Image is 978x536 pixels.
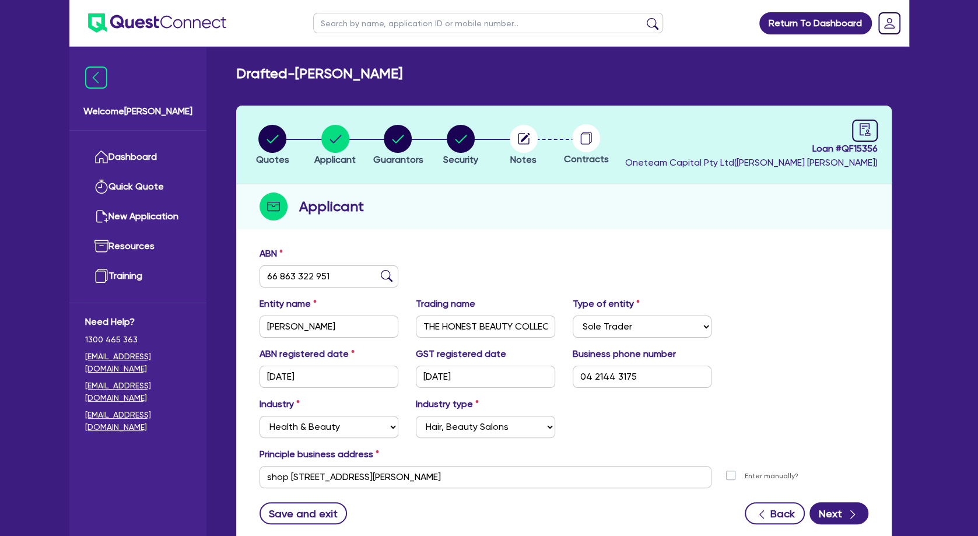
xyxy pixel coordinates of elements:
button: Applicant [314,124,356,167]
img: training [94,269,108,283]
label: Business phone number [573,347,676,361]
label: GST registered date [416,347,506,361]
img: new-application [94,209,108,223]
span: Need Help? [85,315,191,329]
a: [EMAIL_ADDRESS][DOMAIN_NAME] [85,409,191,433]
a: audit [852,120,878,142]
label: Industry type [416,397,479,411]
a: Dropdown toggle [874,8,905,38]
img: resources [94,239,108,253]
label: Entity name [260,297,317,311]
button: Notes [509,124,538,167]
a: Resources [85,232,191,261]
span: Security [443,154,478,165]
button: Save and exit [260,502,348,524]
a: Return To Dashboard [759,12,872,34]
input: DD / MM / YYYY [416,366,555,388]
span: 1300 465 363 [85,334,191,346]
span: Loan # QF15356 [625,142,878,156]
label: Principle business address [260,447,379,461]
img: icon-menu-close [85,66,107,89]
img: step-icon [260,192,288,220]
label: ABN [260,247,283,261]
span: audit [858,123,871,136]
label: Industry [260,397,300,411]
button: Security [443,124,479,167]
img: quest-connect-logo-blue [88,13,226,33]
span: Notes [510,154,537,165]
span: Welcome [PERSON_NAME] [83,104,192,118]
a: Quick Quote [85,172,191,202]
a: [EMAIL_ADDRESS][DOMAIN_NAME] [85,380,191,404]
a: Dashboard [85,142,191,172]
img: abn-lookup icon [381,270,392,282]
span: Guarantors [373,154,423,165]
button: Next [809,502,868,524]
label: Enter manually? [745,471,798,482]
label: Type of entity [573,297,640,311]
h2: Applicant [299,196,364,217]
span: Quotes [256,154,289,165]
span: Applicant [314,154,356,165]
a: New Application [85,202,191,232]
input: DD / MM / YYYY [260,366,399,388]
button: Guarantors [372,124,423,167]
span: Oneteam Capital Pty Ltd ( [PERSON_NAME] [PERSON_NAME] ) [625,157,878,168]
img: quick-quote [94,180,108,194]
a: [EMAIL_ADDRESS][DOMAIN_NAME] [85,351,191,375]
label: Trading name [416,297,475,311]
button: Back [745,502,805,524]
span: Contracts [564,153,609,164]
label: ABN registered date [260,347,355,361]
button: Quotes [255,124,290,167]
h2: Drafted - [PERSON_NAME] [236,65,402,82]
input: Search by name, application ID or mobile number... [313,13,663,33]
a: Training [85,261,191,291]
